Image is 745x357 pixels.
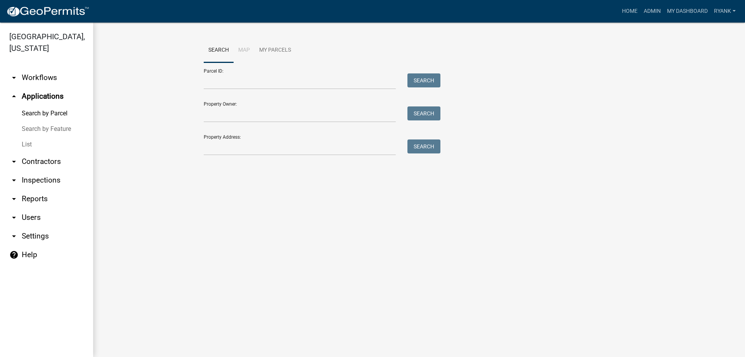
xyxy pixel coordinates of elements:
[9,92,19,101] i: arrow_drop_up
[9,213,19,222] i: arrow_drop_down
[9,73,19,82] i: arrow_drop_down
[9,250,19,259] i: help
[255,38,296,63] a: My Parcels
[9,176,19,185] i: arrow_drop_down
[9,232,19,241] i: arrow_drop_down
[619,4,641,19] a: Home
[9,157,19,166] i: arrow_drop_down
[407,73,440,87] button: Search
[407,106,440,120] button: Search
[407,139,440,153] button: Search
[204,38,234,63] a: Search
[9,194,19,204] i: arrow_drop_down
[711,4,739,19] a: RyanK
[664,4,711,19] a: My Dashboard
[641,4,664,19] a: Admin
